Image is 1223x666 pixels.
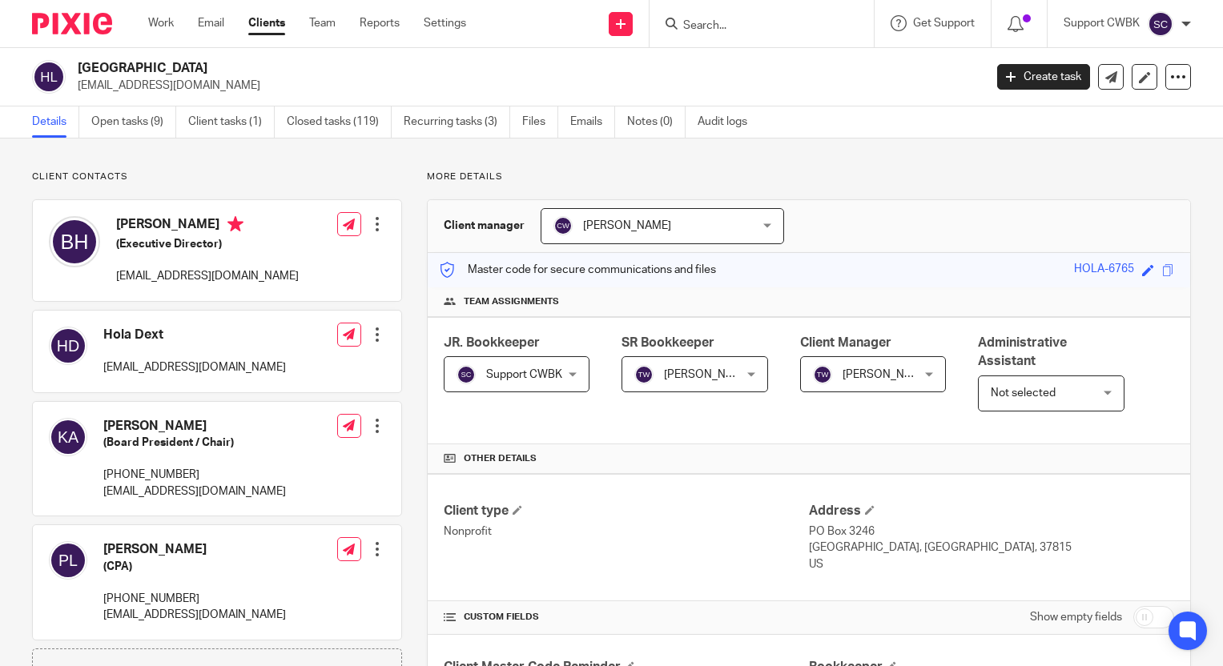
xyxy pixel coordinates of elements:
p: Support CWBK [1064,15,1140,31]
a: Work [148,15,174,31]
p: Client contacts [32,171,402,183]
p: Nonprofit [444,524,809,540]
p: PO Box 3246 [809,524,1174,540]
p: [PHONE_NUMBER] [103,591,286,607]
span: Get Support [913,18,975,29]
a: Audit logs [698,106,759,138]
p: Master code for secure communications and files [440,262,716,278]
div: HOLA-6765 [1074,261,1134,279]
img: svg%3E [1148,11,1173,37]
i: Primary [227,216,243,232]
span: [PERSON_NAME] [843,369,931,380]
img: svg%3E [813,365,832,384]
p: [PHONE_NUMBER] [103,467,286,483]
a: Email [198,15,224,31]
a: Settings [424,15,466,31]
img: svg%3E [457,365,476,384]
h4: [PERSON_NAME] [116,216,299,236]
span: [PERSON_NAME] [583,220,671,231]
h4: Hola Dext [103,327,286,343]
span: Support CWBK [486,369,562,380]
input: Search [682,19,826,34]
span: SR Bookkeeper [622,336,714,349]
h4: Address [809,503,1174,520]
a: Emails [570,106,615,138]
p: [EMAIL_ADDRESS][DOMAIN_NAME] [103,359,286,375]
img: Pixie [32,13,112,34]
a: Closed tasks (119) [287,106,392,138]
span: Other details [464,452,537,465]
a: Notes (0) [627,106,686,138]
p: [EMAIL_ADDRESS][DOMAIN_NAME] [103,483,286,499]
p: [EMAIL_ADDRESS][DOMAIN_NAME] [116,268,299,284]
p: [EMAIL_ADDRESS][DOMAIN_NAME] [78,78,973,94]
img: svg%3E [49,541,87,580]
h4: [PERSON_NAME] [103,418,286,435]
a: Team [309,15,336,31]
h2: [GEOGRAPHIC_DATA] [78,60,794,77]
h4: [PERSON_NAME] [103,541,286,558]
a: Recurring tasks (3) [404,106,510,138]
span: Client Manager [800,336,891,349]
a: Clients [248,15,285,31]
p: [EMAIL_ADDRESS][DOMAIN_NAME] [103,607,286,623]
a: Client tasks (1) [188,106,275,138]
span: JR. Bookkeeper [444,336,540,349]
p: [GEOGRAPHIC_DATA], [GEOGRAPHIC_DATA], 37815 [809,540,1174,556]
span: Team assignments [464,295,559,308]
h3: Client manager [444,218,525,234]
img: svg%3E [49,216,100,267]
img: svg%3E [553,216,573,235]
img: svg%3E [49,418,87,456]
h5: (Board President / Chair) [103,435,286,451]
a: Open tasks (9) [91,106,176,138]
span: Not selected [991,387,1056,399]
label: Show empty fields [1030,609,1122,625]
h5: (Executive Director) [116,236,299,252]
a: Details [32,106,79,138]
img: svg%3E [634,365,654,384]
img: svg%3E [49,327,87,365]
a: Files [522,106,558,138]
a: Reports [360,15,400,31]
h4: CUSTOM FIELDS [444,611,809,624]
h5: (CPA) [103,559,286,575]
p: More details [427,171,1191,183]
h4: Client type [444,503,809,520]
p: US [809,556,1174,572]
a: Create task [997,64,1090,90]
span: [PERSON_NAME] [664,369,752,380]
span: Administrative Assistant [978,336,1067,367]
img: svg%3E [32,60,66,94]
